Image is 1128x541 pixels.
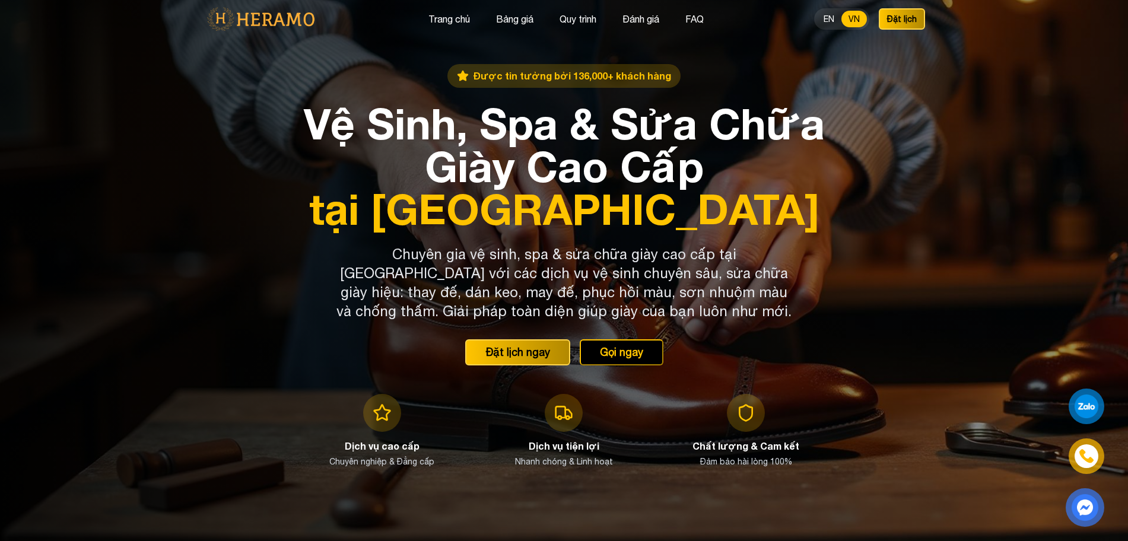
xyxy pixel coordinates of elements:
[580,339,663,365] button: Gọi ngay
[879,8,925,30] button: Đặt lịch
[619,11,663,27] button: Đánh giá
[529,439,599,453] h3: Dịch vụ tiện lợi
[204,7,318,31] img: logo-with-text.png
[816,11,841,27] button: EN
[692,439,799,453] h3: Chất lượng & Cam kết
[841,11,867,27] button: VN
[682,11,707,27] button: FAQ
[336,244,792,320] p: Chuyên gia vệ sinh, spa & sửa chữa giày cao cấp tại [GEOGRAPHIC_DATA] với các dịch vụ vệ sinh chu...
[329,456,434,467] p: Chuyên nghiệp & Đẳng cấp
[345,439,420,453] h3: Dịch vụ cao cấp
[515,456,613,467] p: Nhanh chóng & Linh hoạt
[298,187,830,230] span: tại [GEOGRAPHIC_DATA]
[556,11,600,27] button: Quy trình
[1070,440,1102,472] a: phone-icon
[474,69,671,83] span: Được tin tưởng bởi 136,000+ khách hàng
[425,11,474,27] button: Trang chủ
[700,456,792,467] p: Đảm bảo hài lòng 100%
[492,11,537,27] button: Bảng giá
[298,102,830,230] h1: Vệ Sinh, Spa & Sửa Chữa Giày Cao Cấp
[1079,449,1094,463] img: phone-icon
[465,339,570,365] button: Đặt lịch ngay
